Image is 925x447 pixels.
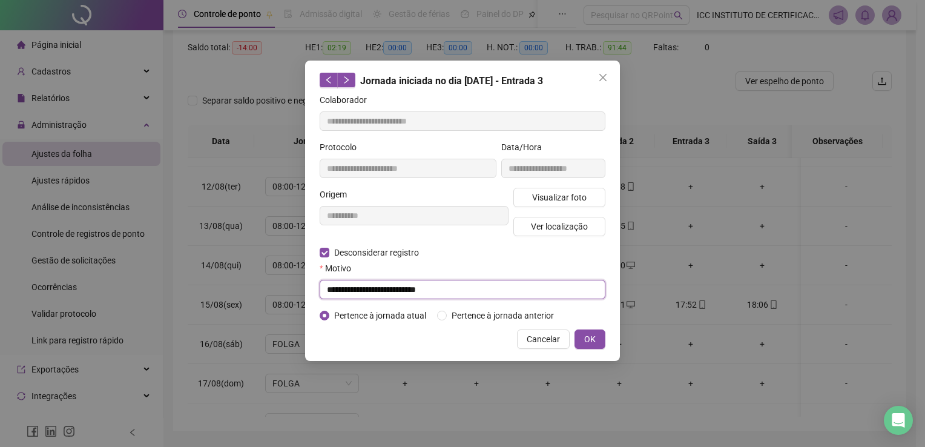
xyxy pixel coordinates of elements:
label: Protocolo [320,141,364,154]
button: left [320,73,338,87]
button: Close [593,68,613,87]
label: Colaborador [320,93,375,107]
button: right [337,73,355,87]
span: left [324,76,333,84]
span: right [342,76,351,84]
label: Data/Hora [501,141,550,154]
div: Jornada iniciada no dia [DATE] - Entrada 3 [320,73,605,88]
span: Ver localização [531,220,588,233]
button: Ver localização [513,217,605,236]
span: close [598,73,608,82]
span: Cancelar [527,333,560,346]
span: Pertence à jornada anterior [447,309,559,322]
div: Open Intercom Messenger [884,406,913,435]
span: Desconsiderar registro [329,246,424,259]
span: OK [584,333,596,346]
span: Visualizar foto [532,191,587,204]
label: Origem [320,188,355,201]
button: OK [574,329,605,349]
label: Motivo [320,262,359,275]
span: Pertence à jornada atual [329,309,431,322]
button: Cancelar [517,329,570,349]
button: Visualizar foto [513,188,605,207]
